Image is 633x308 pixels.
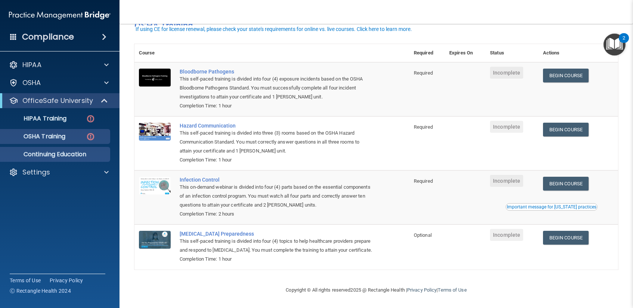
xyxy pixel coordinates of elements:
p: OfficeSafe University [22,96,93,105]
span: Incomplete [490,229,523,241]
div: Completion Time: 1 hour [180,155,372,164]
th: Expires On [445,44,485,62]
div: 2 [623,38,625,48]
iframe: Drift Widget Chat Controller [504,255,624,285]
button: If using CE for license renewal, please check your state's requirements for online vs. live cours... [134,25,413,33]
a: OSHA [9,78,109,87]
span: Incomplete [490,121,523,133]
img: danger-circle.6113f641.png [86,114,95,123]
a: Privacy Policy [50,277,83,284]
p: HIPAA Training [5,115,66,122]
th: Actions [539,44,618,62]
div: This on-demand webinar is divided into four (4) parts based on the essential components of an inf... [180,183,372,210]
a: Terms of Use [10,277,41,284]
a: Begin Course [543,69,589,82]
a: Bloodborne Pathogens [180,69,372,75]
div: Completion Time: 1 hour [180,255,372,264]
th: Status [485,44,539,62]
div: If using CE for license renewal, please check your state's requirements for online vs. live cours... [136,26,412,32]
a: Settings [9,168,109,177]
a: Begin Course [543,231,589,245]
th: Required [409,44,445,62]
a: Begin Course [543,123,589,136]
span: Required [414,178,433,184]
button: Open Resource Center, 2 new notifications [603,34,626,56]
div: This self-paced training is divided into four (4) topics to help healthcare providers prepare and... [180,237,372,255]
img: PMB logo [9,8,111,23]
div: Copyright © All rights reserved 2025 @ Rectangle Health | | [240,278,513,302]
a: HIPAA [9,60,109,69]
div: This self-paced training is divided into four (4) exposure incidents based on the OSHA Bloodborne... [180,75,372,101]
p: OSHA Training [5,133,65,140]
p: HIPAA [22,60,41,69]
th: Course [134,44,175,62]
span: Ⓒ Rectangle Health 2024 [10,287,71,295]
span: Required [414,124,433,130]
a: Begin Course [543,177,589,191]
span: Incomplete [490,175,523,187]
a: [MEDICAL_DATA] Preparedness [180,231,372,237]
h4: OSHA Training [134,21,618,31]
h4: Compliance [22,32,74,42]
a: Terms of Use [438,287,466,293]
span: Optional [414,232,432,238]
span: Incomplete [490,67,523,79]
a: Infection Control [180,177,372,183]
a: Privacy Policy [407,287,437,293]
p: Continuing Education [5,151,107,158]
a: Hazard Communication [180,123,372,129]
p: OSHA [22,78,41,87]
div: Completion Time: 2 hours [180,210,372,219]
a: OfficeSafe University [9,96,108,105]
div: Important message for [US_STATE] practices [507,205,596,209]
img: danger-circle.6113f641.png [86,132,95,141]
div: Completion Time: 1 hour [180,101,372,110]
div: This self-paced training is divided into three (3) rooms based on the OSHA Hazard Communication S... [180,129,372,155]
p: Settings [22,168,50,177]
button: Read this if you are a dental practitioner in the state of CA [506,203,598,211]
span: Required [414,70,433,76]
